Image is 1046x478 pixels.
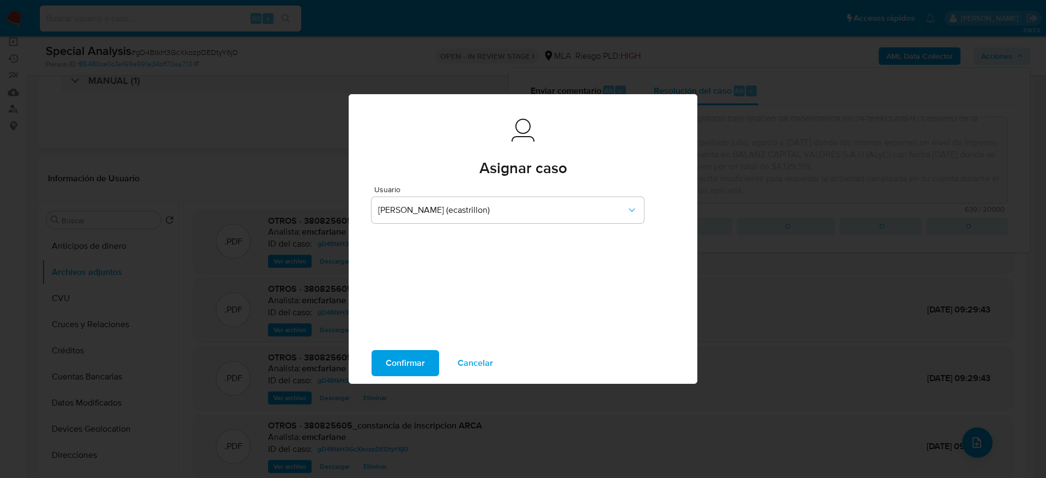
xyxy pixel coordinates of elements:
span: Usuario [374,186,647,193]
span: Cancelar [458,351,493,375]
button: Cancelar [443,350,507,376]
span: [PERSON_NAME] (ecastrillon) [378,205,627,216]
button: [PERSON_NAME] (ecastrillon) [372,197,644,223]
span: Confirmar [386,351,425,375]
button: Confirmar [372,350,439,376]
span: Asignar caso [479,161,567,176]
